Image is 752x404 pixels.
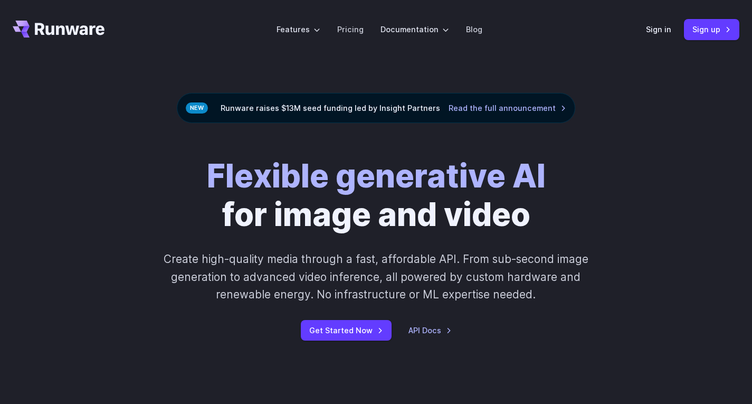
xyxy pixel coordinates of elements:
[207,157,546,233] h1: for image and video
[144,250,608,303] p: Create high-quality media through a fast, affordable API. From sub-second image generation to adv...
[177,93,575,123] div: Runware raises $13M seed funding led by Insight Partners
[408,324,452,336] a: API Docs
[277,23,320,35] label: Features
[684,19,739,40] a: Sign up
[13,21,104,37] a: Go to /
[466,23,482,35] a: Blog
[449,102,566,114] a: Read the full announcement
[301,320,392,341] a: Get Started Now
[207,156,546,195] strong: Flexible generative AI
[380,23,449,35] label: Documentation
[646,23,671,35] a: Sign in
[337,23,364,35] a: Pricing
